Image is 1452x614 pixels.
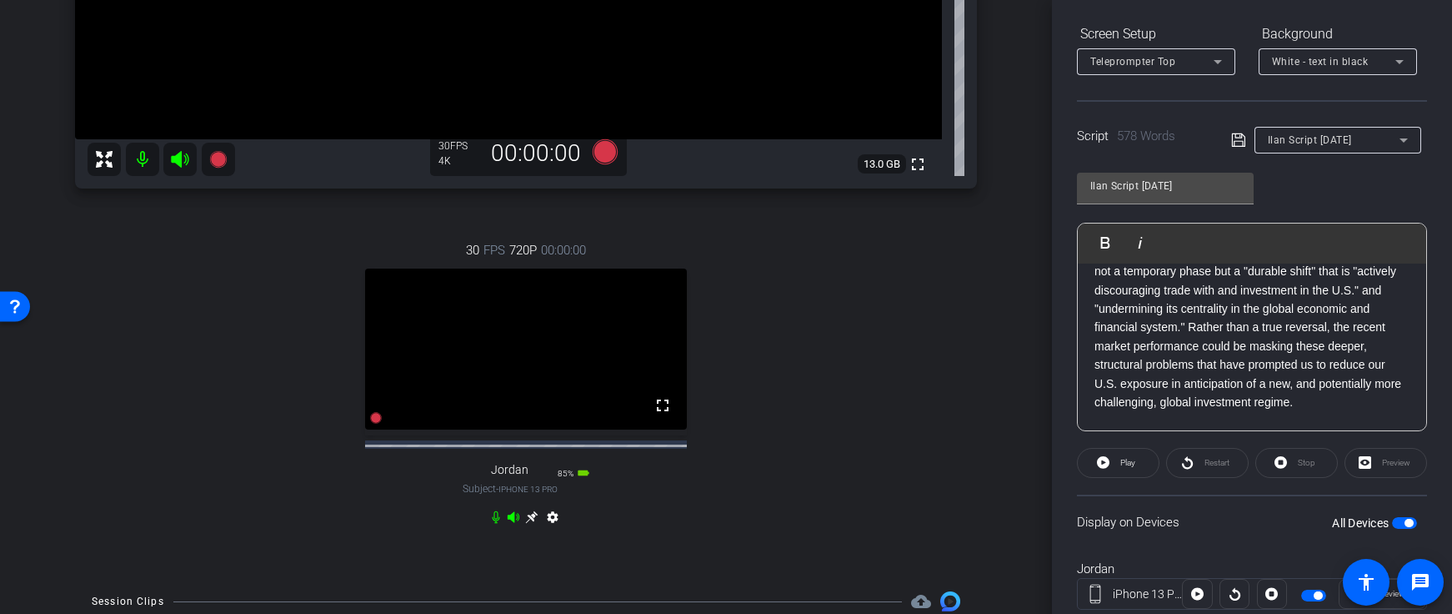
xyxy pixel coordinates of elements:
[911,591,931,611] mat-icon: cloud_upload
[483,241,505,259] span: FPS
[1113,586,1183,603] div: iPhone 13 Pro
[1090,176,1240,196] input: Title
[1094,188,1409,412] p: While the U.S. market has been showing signs of strength lately, we think this should be viewed w...
[1410,572,1430,592] mat-icon: message
[1259,20,1417,48] div: Background
[498,485,558,494] span: iPhone 13 Pro
[450,140,468,152] span: FPS
[653,395,673,415] mat-icon: fullscreen
[438,139,480,153] div: 30
[1356,572,1376,592] mat-icon: accessibility
[1272,56,1369,68] span: White - text in black
[1117,128,1175,143] span: 578 Words
[541,241,586,259] span: 00:00:00
[509,241,537,259] span: 720P
[1077,495,1427,549] div: Display on Devices
[908,154,928,174] mat-icon: fullscreen
[480,139,592,168] div: 00:00:00
[1332,515,1392,531] label: All Devices
[1077,448,1159,478] button: Play
[491,463,528,477] span: Jordan
[911,591,931,611] span: Destinations for your clips
[1077,560,1427,579] div: Jordan
[1268,134,1352,146] span: Ilan Script [DATE]
[463,481,558,496] span: Subject
[438,154,480,168] div: 4K
[1377,589,1405,598] span: Preview
[940,591,960,611] img: Session clips
[496,483,498,495] span: -
[1090,56,1175,68] span: Teleprompter Top
[558,469,573,478] span: 85%
[1339,579,1426,609] button: Preview
[92,593,164,610] div: Session Clips
[1077,20,1235,48] div: Screen Setup
[1120,458,1135,467] span: Play
[543,511,563,531] mat-icon: settings
[577,466,590,480] mat-icon: battery_std
[858,154,906,174] span: 13.0 GB
[466,241,479,259] span: 30
[1077,127,1208,146] div: Script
